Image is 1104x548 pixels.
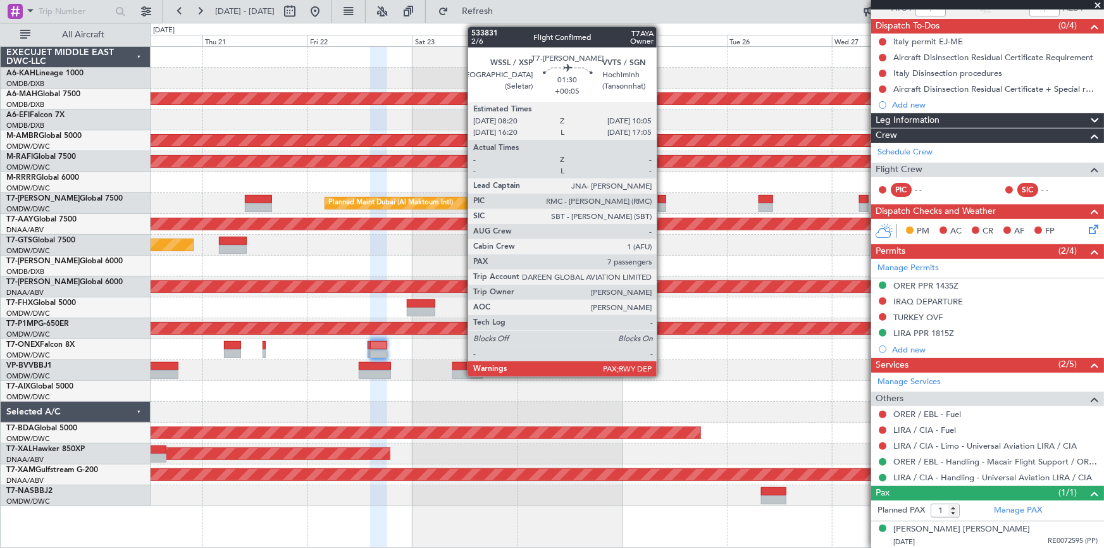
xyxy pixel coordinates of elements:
span: Flight Crew [876,163,922,177]
span: A6-MAH [6,90,37,98]
span: (0/4) [1058,19,1077,32]
span: T7-XAM [6,466,35,474]
span: T7-AIX [6,383,30,390]
span: FP [1045,225,1055,238]
span: Crew [876,128,897,143]
a: Manage Permits [878,262,939,275]
span: T7-BDA [6,425,34,432]
a: Manage Services [878,376,941,389]
span: AC [950,225,962,238]
a: Manage PAX [994,504,1042,517]
a: T7-[PERSON_NAME]Global 7500 [6,195,123,202]
span: VP-BVV [6,362,34,370]
div: TURKEY OVF [893,312,943,323]
span: CR [983,225,993,238]
div: Add new [892,344,1098,355]
div: Add new [892,99,1098,110]
span: Services [876,358,909,373]
span: T7-XAL [6,445,32,453]
span: (2/4) [1058,244,1077,258]
a: OMDB/DXB [6,121,44,130]
span: T7-AAY [6,216,34,223]
a: T7-FHXGlobal 5000 [6,299,76,307]
div: Aircraft Disinsection Residual Certificate Requirement [893,52,1093,63]
a: T7-ONEXFalcon 8X [6,341,75,349]
a: OMDW/DWC [6,142,50,151]
div: - - [915,184,943,196]
span: Others [876,392,903,406]
span: RE0072595 (PP) [1048,536,1098,547]
div: ORER PPR 1435Z [893,280,958,291]
span: (2/5) [1058,358,1077,371]
div: Aircraft Disinsection Residual Certificate + Special request [893,84,1098,94]
span: Permits [876,244,905,259]
span: Dispatch To-Dos [876,19,940,34]
a: OMDW/DWC [6,163,50,172]
a: OMDW/DWC [6,497,50,506]
a: M-AMBRGlobal 5000 [6,132,82,140]
a: OMDB/DXB [6,100,44,109]
a: OMDW/DWC [6,204,50,214]
a: T7-[PERSON_NAME]Global 6000 [6,258,123,265]
span: M-AMBR [6,132,39,140]
div: italy permit EJ-ME [893,36,963,47]
a: M-RAFIGlobal 7500 [6,153,76,161]
a: LIRA / CIA - Handling - Universal Aviation LIRA / CIA [893,472,1092,483]
input: Trip Number [39,2,111,21]
a: OMDW/DWC [6,309,50,318]
a: T7-XAMGulfstream G-200 [6,466,98,474]
div: Planned Maint Dubai (Al Maktoum Intl) [328,194,453,213]
a: T7-[PERSON_NAME]Global 6000 [6,278,123,286]
a: OMDW/DWC [6,434,50,444]
a: LIRA / CIA - Limo - Universal Aviation LIRA / CIA [893,440,1077,451]
a: DNAA/ABV [6,476,44,485]
a: LIRA / CIA - Fuel [893,425,956,435]
span: Refresh [451,7,504,16]
span: T7-ONEX [6,341,40,349]
a: OMDW/DWC [6,371,50,381]
span: [DATE] - [DATE] [215,6,275,17]
a: OMDW/DWC [6,351,50,360]
button: Refresh [432,1,508,22]
div: PIC [891,183,912,197]
span: [DATE] [893,537,915,547]
span: Dispatch Checks and Weather [876,204,996,219]
div: Fri 22 [307,35,412,46]
div: IRAQ DEPARTURE [893,296,963,307]
span: T7-GTS [6,237,32,244]
div: Mon 25 [623,35,728,46]
span: A6-KAH [6,70,35,77]
a: ORER / EBL - Fuel [893,409,961,420]
span: PM [917,225,929,238]
div: Sat 23 [412,35,518,46]
a: OMDW/DWC [6,330,50,339]
div: LIRA PPR 1815Z [893,328,954,339]
a: T7-GTSGlobal 7500 [6,237,75,244]
label: Planned PAX [878,504,925,517]
a: OMDW/DWC [6,392,50,402]
div: Tue 26 [728,35,833,46]
a: A6-KAHLineage 1000 [6,70,84,77]
a: OMDB/DXB [6,267,44,277]
span: T7-[PERSON_NAME] [6,278,80,286]
div: [DATE] [153,25,175,36]
span: All Aircraft [33,30,133,39]
span: AF [1014,225,1024,238]
span: T7-NAS [6,487,34,495]
span: T7-[PERSON_NAME] [6,258,80,265]
a: T7-AAYGlobal 7500 [6,216,77,223]
div: - - [1041,184,1070,196]
a: DNAA/ABV [6,225,44,235]
div: Sun 24 [518,35,623,46]
a: T7-XALHawker 850XP [6,445,85,453]
div: [PERSON_NAME] [PERSON_NAME] [893,523,1030,536]
a: DNAA/ABV [6,455,44,464]
a: ORER / EBL - Handling - Macair Flight Support / ORER [893,456,1098,467]
span: M-RAFI [6,153,33,161]
a: DNAA/ABV [6,288,44,297]
a: Schedule Crew [878,146,933,159]
button: All Aircraft [14,25,137,45]
div: Italy Disinsection procedures [893,68,1002,78]
span: A6-EFI [6,111,30,119]
a: A6-EFIFalcon 7X [6,111,65,119]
